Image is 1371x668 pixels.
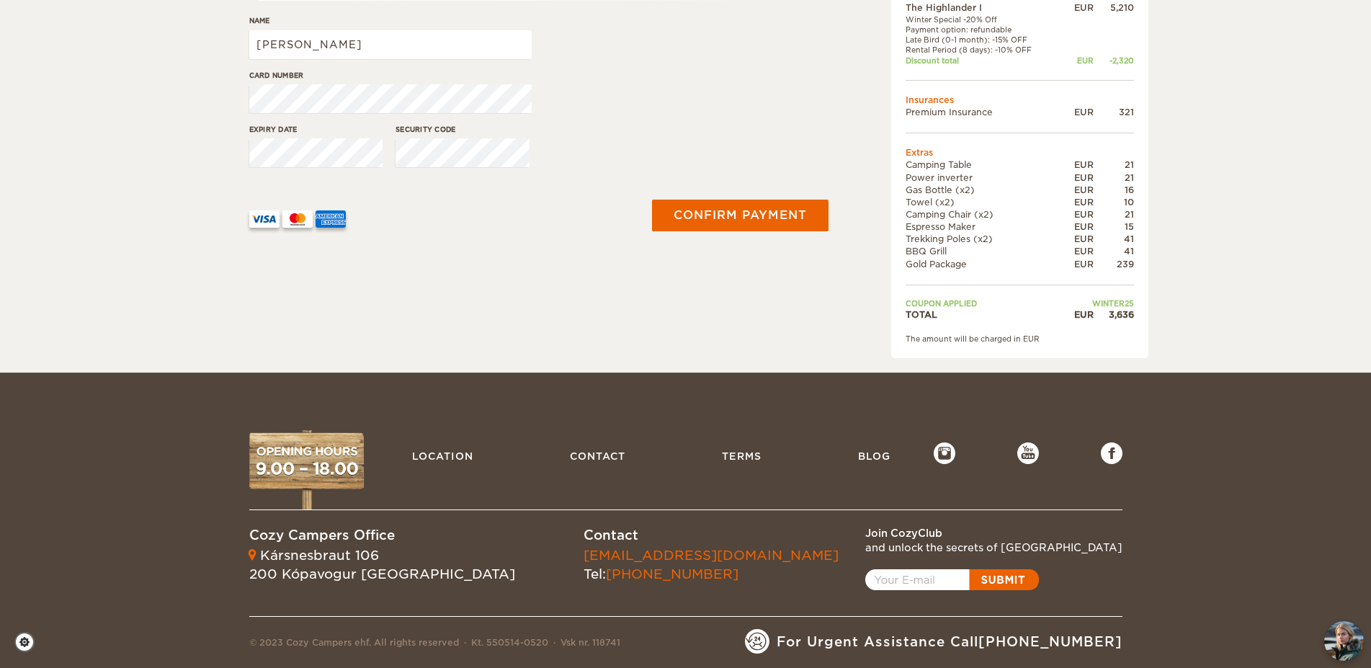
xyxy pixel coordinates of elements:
[14,632,44,652] a: Cookie settings
[906,221,1060,233] td: Espresso Maker
[906,146,1134,159] td: Extras
[851,442,898,470] a: Blog
[563,442,633,470] a: Contact
[906,14,1060,25] td: Winter Special -20% Off
[249,526,515,545] div: Cozy Campers Office
[1094,208,1134,221] div: 21
[1094,221,1134,233] div: 15
[1094,184,1134,196] div: 16
[865,540,1122,555] div: and unlock the secrets of [GEOGRAPHIC_DATA]
[1324,621,1364,661] img: Freyja at Cozy Campers
[906,298,1060,308] td: Coupon applied
[396,124,530,135] label: Security code
[906,55,1060,66] td: Discount total
[1060,184,1094,196] div: EUR
[1060,221,1094,233] div: EUR
[1094,1,1134,14] div: 5,210
[906,94,1134,106] td: Insurances
[1060,55,1094,66] div: EUR
[249,15,532,26] label: Name
[906,106,1060,118] td: Premium Insurance
[1060,308,1094,321] div: EUR
[1060,245,1094,257] div: EUR
[606,566,738,582] a: [PHONE_NUMBER]
[1094,172,1134,184] div: 21
[249,636,620,654] div: © 2023 Cozy Campers ehf. All rights reserved Kt. 550514-0520 Vsk nr. 118741
[865,526,1122,540] div: Join CozyClub
[906,334,1134,344] div: The amount will be charged in EUR
[1094,258,1134,270] div: 239
[249,546,515,583] div: Kársnesbraut 106 200 Kópavogur [GEOGRAPHIC_DATA]
[1094,196,1134,208] div: 10
[1060,159,1094,171] div: EUR
[249,124,383,135] label: Expiry date
[906,208,1060,221] td: Camping Chair (x2)
[906,308,1060,321] td: TOTAL
[584,546,839,583] div: Tel:
[1324,621,1364,661] button: chat-button
[906,184,1060,196] td: Gas Bottle (x2)
[405,442,481,470] a: Location
[1060,172,1094,184] div: EUR
[1094,159,1134,171] div: 21
[906,1,1060,14] td: The Highlander I
[584,526,839,545] div: Contact
[1060,208,1094,221] div: EUR
[249,210,280,228] img: VISA
[715,442,769,470] a: Terms
[1094,308,1134,321] div: 3,636
[906,159,1060,171] td: Camping Table
[1060,1,1094,14] div: EUR
[1060,258,1094,270] div: EUR
[249,70,532,81] label: Card number
[906,196,1060,208] td: Towel (x2)
[584,548,839,563] a: [EMAIL_ADDRESS][DOMAIN_NAME]
[1060,196,1094,208] div: EUR
[1094,245,1134,257] div: 41
[282,210,313,228] img: mastercard
[906,25,1060,35] td: Payment option: refundable
[906,45,1060,55] td: Rental Period (8 days): -10% OFF
[906,245,1060,257] td: BBQ Grill
[1094,233,1134,245] div: 41
[1060,233,1094,245] div: EUR
[1094,106,1134,118] div: 321
[1060,106,1094,118] div: EUR
[652,200,829,231] button: Confirm payment
[1094,55,1134,66] div: -2,320
[1060,298,1134,308] td: WINTER25
[906,233,1060,245] td: Trekking Poles (x2)
[316,210,346,228] img: AMEX
[978,634,1122,649] a: [PHONE_NUMBER]
[906,258,1060,270] td: Gold Package
[777,633,1122,651] span: For Urgent Assistance Call
[906,172,1060,184] td: Power inverter
[906,35,1060,45] td: Late Bird (0-1 month): -15% OFF
[865,569,1039,590] a: Open popup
